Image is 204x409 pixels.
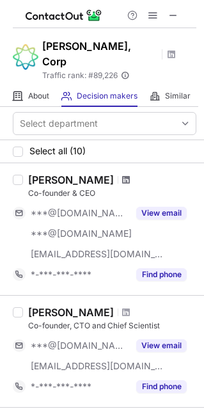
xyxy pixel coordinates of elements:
span: ***@[DOMAIN_NAME] [31,207,129,219]
button: Reveal Button [136,339,187,352]
span: Traffic rank: # 89,226 [42,71,118,80]
button: Reveal Button [136,268,187,281]
span: ***@[DOMAIN_NAME] [31,340,129,351]
div: [PERSON_NAME] [28,173,114,186]
span: Select all (10) [29,146,86,156]
div: Select department [20,117,98,130]
img: 5598613dd7c76180515281e4aa4faf58 [13,44,38,70]
div: Co-founder & CEO [28,188,196,199]
button: Reveal Button [136,207,187,220]
span: ***@[DOMAIN_NAME] [31,228,132,239]
img: ContactOut v5.3.10 [26,8,102,23]
span: Similar [165,91,191,101]
h1: [PERSON_NAME], Corp [42,38,157,69]
span: [EMAIL_ADDRESS][DOMAIN_NAME] [31,360,164,372]
span: About [28,91,49,101]
div: Co-founder, CTO and Chief Scientist [28,320,196,332]
button: Reveal Button [136,380,187,393]
div: [PERSON_NAME] [28,306,114,319]
span: [EMAIL_ADDRESS][DOMAIN_NAME] [31,248,164,260]
span: Decision makers [77,91,137,101]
